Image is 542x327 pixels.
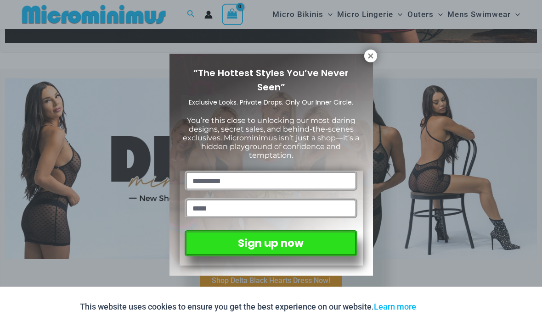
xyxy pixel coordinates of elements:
[80,300,416,314] p: This website uses cookies to ensure you get the best experience on our website.
[189,98,353,107] span: Exclusive Looks. Private Drops. Only Our Inner Circle.
[364,50,377,62] button: Close
[185,230,357,256] button: Sign up now
[423,296,462,318] button: Accept
[193,67,349,94] span: “The Hottest Styles You’ve Never Seen”
[183,116,359,160] span: You’re this close to unlocking our most daring designs, secret sales, and behind-the-scenes exclu...
[374,302,416,311] a: Learn more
